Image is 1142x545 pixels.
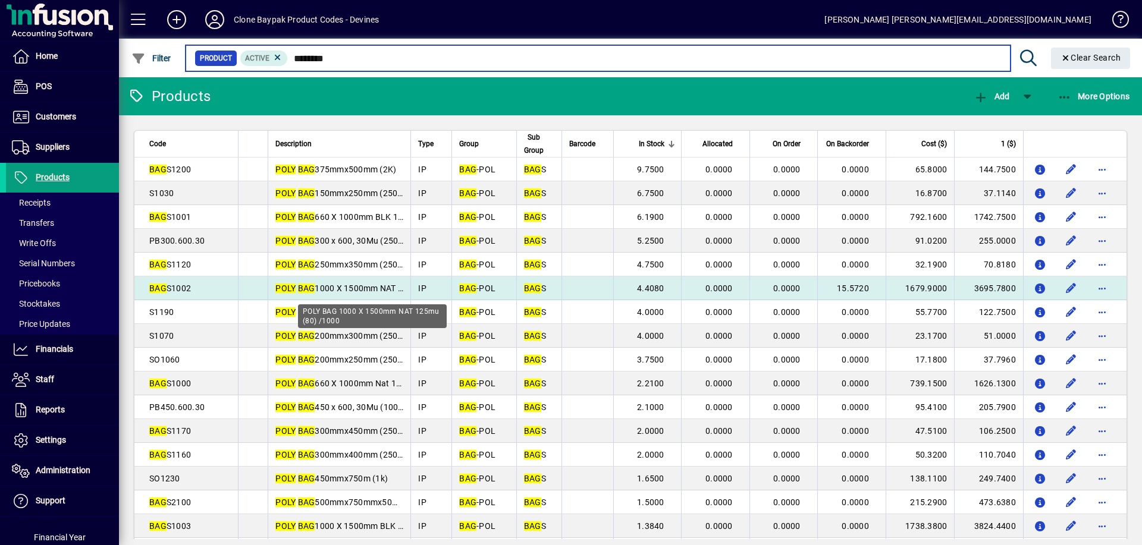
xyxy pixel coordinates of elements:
[12,259,75,268] span: Serial Numbers
[886,348,955,371] td: 17.1800
[298,212,315,222] em: BAG
[842,307,869,317] span: 0.0000
[275,355,296,364] em: POLY
[886,300,955,324] td: 55.7700
[773,379,801,388] span: 0.0000
[1055,86,1133,107] button: More Options
[36,496,65,505] span: Support
[1093,160,1112,179] button: More options
[298,236,315,245] em: BAG
[275,402,296,412] em: POLY
[149,165,191,174] span: S1200
[842,236,869,245] span: 0.0000
[954,324,1023,348] td: 51.0000
[149,188,174,198] span: S1030
[298,283,315,293] em: BAG
[149,426,191,436] span: S1170
[149,355,180,364] span: SO1060
[459,165,476,174] em: BAG
[842,165,869,174] span: 0.0000
[886,276,955,300] td: 1679.9000
[36,435,66,445] span: Settings
[459,165,495,174] span: -POL
[842,331,869,341] span: 0.0000
[12,198,51,207] span: Receipts
[705,260,733,269] span: 0.0000
[1062,469,1081,488] button: Edit
[418,137,444,150] div: Type
[459,212,495,222] span: -POL
[459,260,495,269] span: -POL
[6,253,119,273] a: Serial Numbers
[275,426,296,436] em: POLY
[149,379,167,388] em: BAG
[149,426,167,436] em: BAG
[842,260,869,269] span: 0.0000
[149,450,191,459] span: S1160
[524,307,541,317] em: BAG
[149,450,167,459] em: BAG
[298,188,315,198] em: BAG
[639,137,664,150] span: In Stock
[275,137,403,150] div: Description
[886,324,955,348] td: 23.1700
[459,188,476,198] em: BAG
[954,371,1023,395] td: 1626.1300
[12,218,54,228] span: Transfers
[6,42,119,71] a: Home
[773,402,801,412] span: 0.0000
[886,205,955,229] td: 792.1600
[1062,207,1081,226] button: Edit
[1062,326,1081,345] button: Edit
[275,260,296,269] em: POLY
[773,331,801,341] span: 0.0000
[418,426,426,436] span: IP
[1093,445,1112,464] button: More options
[6,314,119,334] a: Price Updates
[1062,350,1081,369] button: Edit
[149,137,166,150] span: Code
[954,205,1023,229] td: 1742.7500
[418,236,426,245] span: IP
[6,273,119,294] a: Pricebooks
[637,307,664,317] span: 4.0000
[705,283,733,293] span: 0.0000
[275,307,296,317] em: POLY
[569,137,606,150] div: Barcode
[459,355,476,364] em: BAG
[886,157,955,181] td: 65.8000
[149,379,191,388] span: S1000
[886,181,955,205] td: 16.8700
[149,212,167,222] em: BAG
[1093,516,1112,535] button: More options
[1093,350,1112,369] button: More options
[6,365,119,395] a: Staff
[524,260,541,269] em: BAG
[1062,493,1081,512] button: Edit
[6,456,119,486] a: Administration
[6,486,119,516] a: Support
[275,212,296,222] em: POLY
[524,307,546,317] span: S
[36,344,73,354] span: Financials
[149,260,191,269] span: S1120
[418,355,426,364] span: IP
[705,165,733,174] span: 0.0000
[524,260,546,269] span: S
[705,426,733,436] span: 0.0000
[459,426,495,436] span: -POL
[459,331,476,341] em: BAG
[524,331,541,341] em: BAG
[1093,469,1112,488] button: More options
[954,419,1023,443] td: 106.2500
[1062,421,1081,440] button: Edit
[459,137,479,150] span: Group
[6,335,119,364] a: Financials
[524,165,541,174] em: BAG
[705,331,733,341] span: 0.0000
[459,260,476,269] em: BAG
[524,131,554,157] div: Sub Group
[773,426,801,436] span: 0.0000
[418,450,426,459] span: IP
[1093,279,1112,298] button: More options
